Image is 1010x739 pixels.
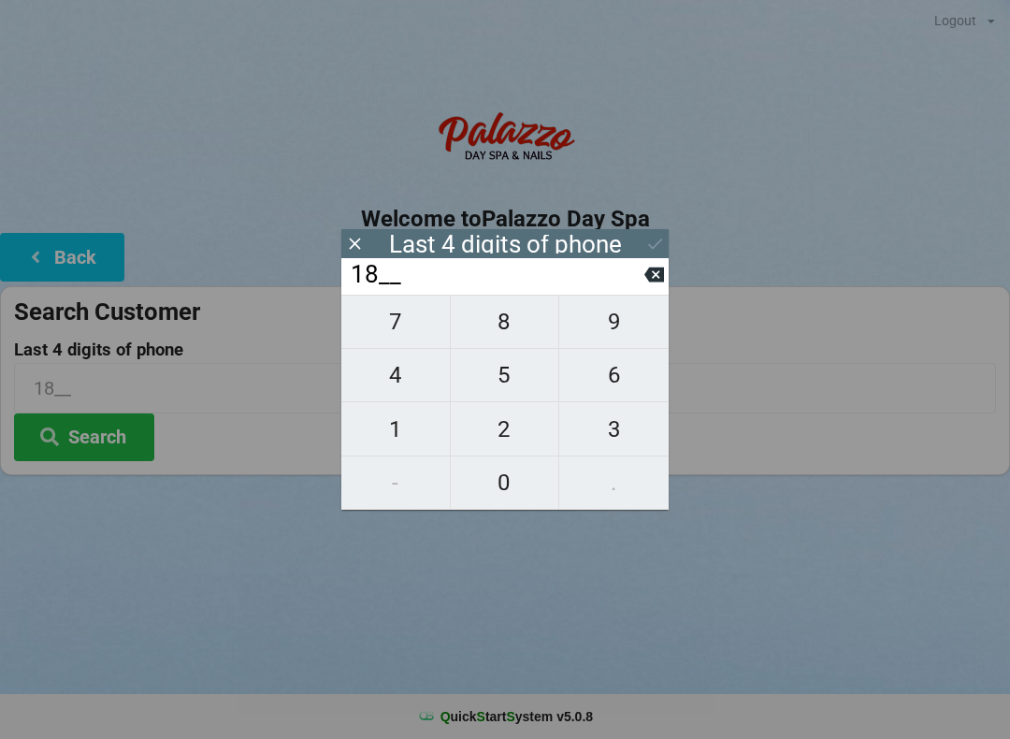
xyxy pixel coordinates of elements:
[451,463,559,502] span: 0
[559,355,669,395] span: 6
[559,402,669,456] button: 3
[559,349,669,402] button: 6
[559,295,669,349] button: 9
[451,349,560,402] button: 5
[341,355,450,395] span: 4
[451,410,559,449] span: 2
[451,302,559,341] span: 8
[341,410,450,449] span: 1
[559,302,669,341] span: 9
[341,402,451,456] button: 1
[389,235,622,254] div: Last 4 digits of phone
[451,456,560,510] button: 0
[451,355,559,395] span: 5
[451,402,560,456] button: 2
[559,410,669,449] span: 3
[341,302,450,341] span: 7
[451,295,560,349] button: 8
[341,349,451,402] button: 4
[341,295,451,349] button: 7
